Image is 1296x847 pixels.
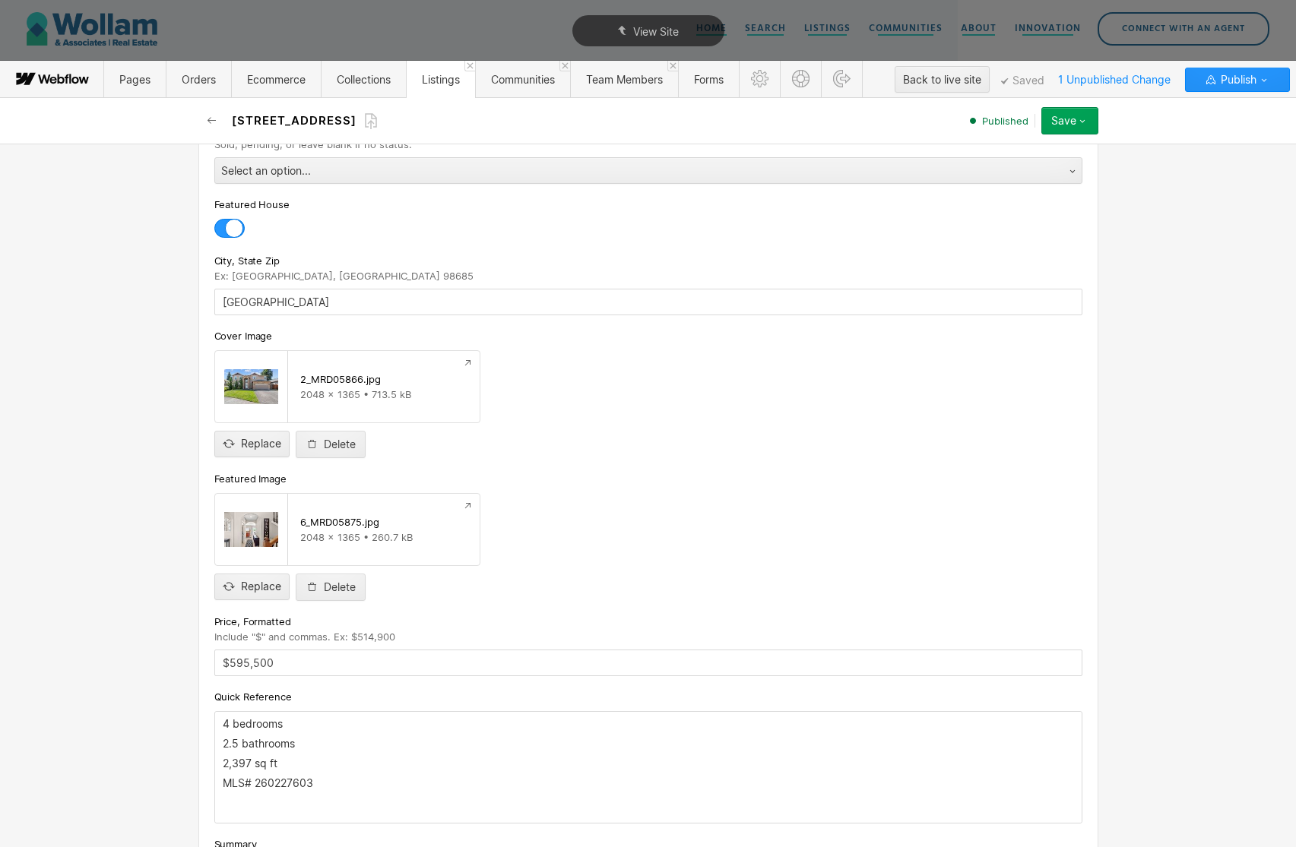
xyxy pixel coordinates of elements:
span: Listings [422,73,460,86]
p: 2.5 bathrooms [223,738,1074,750]
div: 2048 x 1365 • 260.7 kB [300,531,467,543]
button: Delete [296,431,366,458]
a: Close 'Listings' tab [464,61,475,71]
p: MLS# 260227603 [223,777,1074,789]
span: Communities [491,73,555,86]
span: Price, Formatted [214,615,291,628]
span: Sold, pending, or leave blank if no status. [214,138,412,150]
span: Publish [1218,68,1256,91]
span: Pages [119,73,151,86]
span: Ecommerce [247,73,306,86]
button: Delete [296,574,366,601]
p: ‍ [223,797,1074,809]
div: Save [1051,115,1076,127]
span: 1 Unpublished Change [1051,68,1177,91]
button: Publish [1185,68,1290,92]
span: View Site [633,25,679,38]
span: City, State Zip [214,254,280,267]
span: Published [982,114,1028,128]
div: Delete [324,581,356,593]
div: 2048 x 1365 • 713.5 kB [300,388,467,400]
a: Preview file [455,494,480,518]
div: 2_MRD05866.jpg [300,373,381,385]
span: Orders [182,73,216,86]
button: Save [1041,107,1098,134]
span: Ex: [GEOGRAPHIC_DATA], [GEOGRAPHIC_DATA] 98685 [214,270,474,282]
span: Collections [337,73,391,86]
span: Team Members [586,73,663,86]
span: Quick Reference [214,690,292,703]
img: 68828787becf6591858585d6_6_MRD05875-p-130x130q80.jpg [224,503,278,556]
button: Back to live site [895,66,990,93]
p: 4 bedrooms [223,718,1074,730]
a: Preview file [455,351,480,375]
span: Include "$" and commas. Ex: $514,900 [214,631,395,643]
div: 6_MRD05875.jpg [300,516,379,528]
span: Saved [1001,77,1044,85]
span: Forms [694,73,724,86]
p: 2,397 sq ft [223,757,1074,770]
div: Back to live site [903,68,981,91]
img: 68828780433fb40a34021b51_2_MRD05866-p-130x130q80.jpg [224,360,278,413]
a: Close 'Team Members' tab [667,61,678,71]
a: Close 'Communities' tab [559,61,570,71]
div: Delete [324,438,356,450]
span: Featured House [214,198,290,211]
span: Cover Image [214,329,273,343]
h2: [STREET_ADDRESS] [232,113,356,128]
div: Select an option... [215,159,1051,183]
span: Featured Image [214,472,287,485]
